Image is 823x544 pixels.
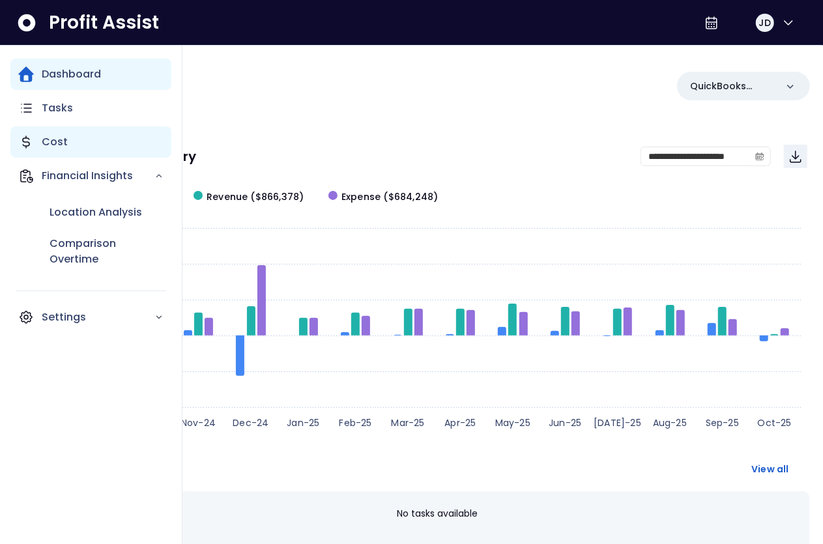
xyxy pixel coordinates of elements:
[42,66,101,82] p: Dashboard
[49,11,159,35] span: Profit Assist
[392,416,425,429] text: Mar-25
[233,416,268,429] text: Dec-24
[42,134,68,150] p: Cost
[42,168,154,184] p: Financial Insights
[287,416,319,429] text: Jan-25
[706,416,739,429] text: Sep-25
[50,205,142,220] p: Location Analysis
[759,16,771,29] span: JD
[690,79,776,93] p: QuickBooks Online
[339,416,372,429] text: Feb-25
[495,416,530,429] text: May-25
[653,416,687,429] text: Aug-25
[755,152,764,161] svg: calendar
[549,416,581,429] text: Jun-25
[42,100,73,116] p: Tasks
[751,463,789,476] span: View all
[50,236,164,267] p: Comparison Overtime
[784,145,807,168] button: Download
[444,416,476,429] text: Apr-25
[594,416,641,429] text: [DATE]-25
[42,309,154,325] p: Settings
[758,416,792,429] text: Oct-25
[207,190,304,204] span: Revenue ($866,378)
[76,496,800,531] div: No tasks available
[341,190,439,204] span: Expense ($684,248)
[741,457,800,481] button: View all
[181,416,216,429] text: Nov-24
